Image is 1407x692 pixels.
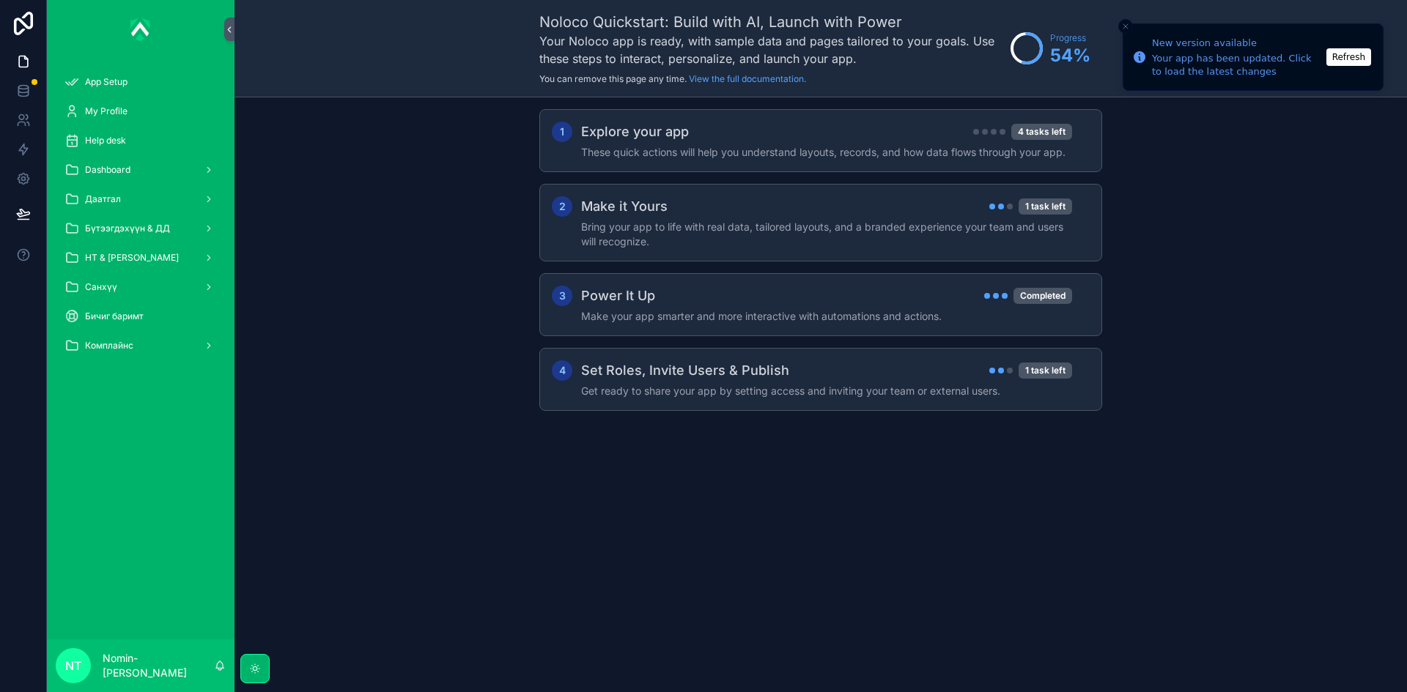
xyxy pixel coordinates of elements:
span: Комплайнс [85,340,133,351]
a: Help desk [56,127,226,154]
span: 54 % [1050,44,1090,67]
span: Санхүү [85,281,117,293]
div: New version available [1152,36,1322,51]
p: Nomin-[PERSON_NAME] [103,651,214,680]
span: НТ & [PERSON_NAME] [85,252,179,264]
span: Dashboard [85,164,130,176]
span: You can remove this page any time. [539,73,687,84]
a: App Setup [56,69,226,95]
span: App Setup [85,76,128,88]
button: Refresh [1326,48,1371,66]
span: NT [65,657,81,674]
span: Бичиг баримт [85,310,144,322]
span: Progress [1050,32,1090,44]
a: View the full documentation. [689,73,806,84]
div: scrollable content [47,59,234,378]
img: App logo [130,18,151,41]
button: Close toast [1118,19,1133,34]
div: Your app has been updated. Click to load the latest changes [1152,52,1322,78]
span: Даатгал [85,193,121,205]
span: Help desk [85,135,126,146]
a: НТ & [PERSON_NAME] [56,245,226,271]
span: My Profile [85,105,128,117]
a: Dashboard [56,157,226,183]
a: Даатгал [56,186,226,212]
a: Бүтээгдэхүүн & ДД [56,215,226,242]
h1: Noloco Quickstart: Build with AI, Launch with Power [539,12,1003,32]
a: Бичиг баримт [56,303,226,330]
a: Комплайнс [56,332,226,359]
span: Бүтээгдэхүүн & ДД [85,223,170,234]
a: Санхүү [56,274,226,300]
a: My Profile [56,98,226,124]
h3: Your Noloco app is ready, with sample data and pages tailored to your goals. Use these steps to i... [539,32,1003,67]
